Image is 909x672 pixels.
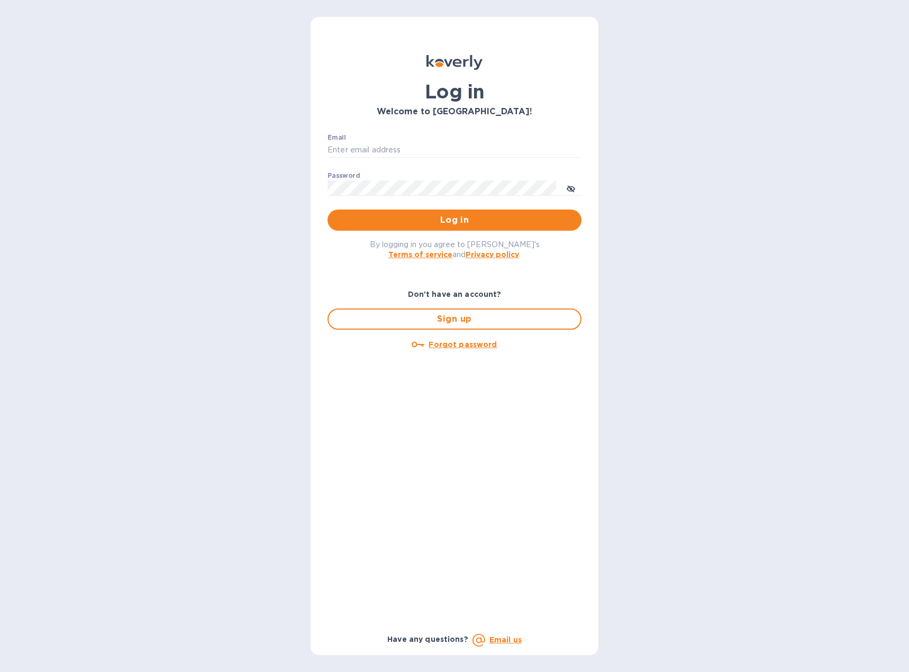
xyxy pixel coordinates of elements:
[560,177,581,198] button: toggle password visibility
[370,240,540,259] span: By logging in you agree to [PERSON_NAME]'s and .
[336,214,573,226] span: Log in
[328,308,581,330] button: Sign up
[328,172,360,179] label: Password
[337,313,572,325] span: Sign up
[408,290,502,298] b: Don't have an account?
[328,107,581,117] h3: Welcome to [GEOGRAPHIC_DATA]!
[328,80,581,103] h1: Log in
[328,134,346,141] label: Email
[328,142,581,158] input: Enter email address
[489,635,522,644] a: Email us
[388,250,452,259] a: Terms of service
[429,340,497,349] u: Forgot password
[466,250,519,259] a: Privacy policy
[328,210,581,231] button: Log in
[387,635,468,643] b: Have any questions?
[426,55,483,70] img: Koverly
